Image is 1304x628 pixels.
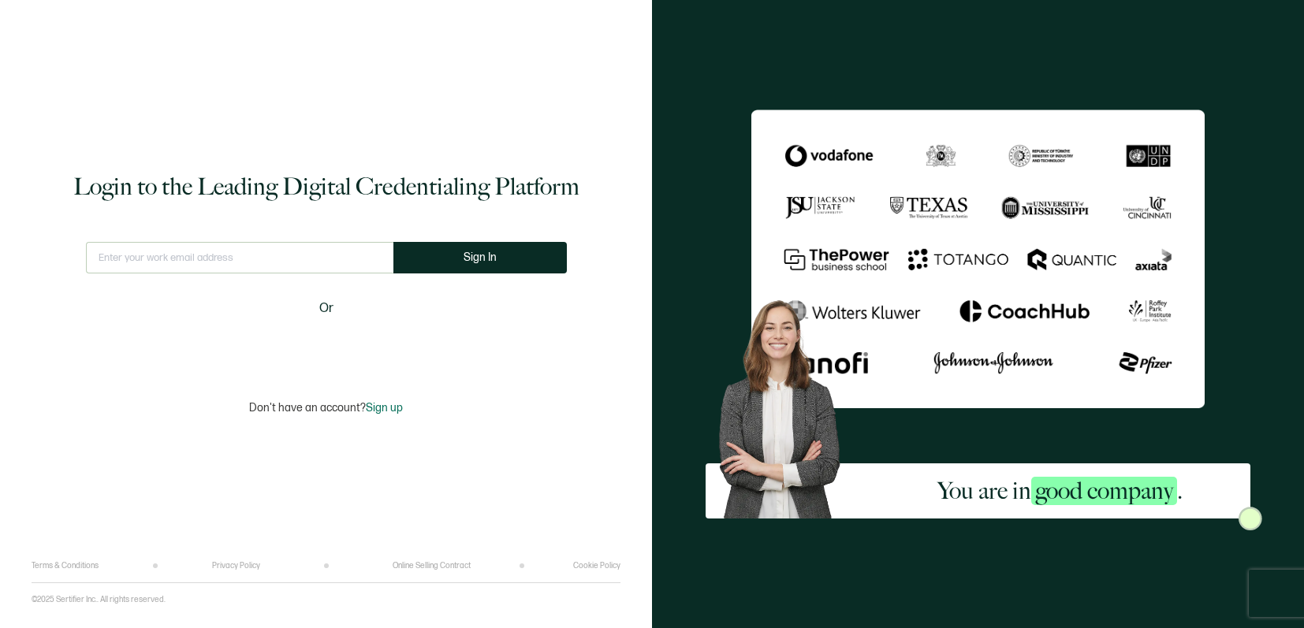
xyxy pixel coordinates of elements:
img: Sertifier Login [1239,507,1262,530]
img: Sertifier Login - You are in <span class="strong-h">good company</span>. [751,110,1205,408]
h2: You are in . [937,475,1183,507]
input: Enter your work email address [86,242,393,273]
span: good company [1031,477,1177,505]
span: Sign up [366,401,403,414]
iframe: Sign in with Google Button [228,329,425,363]
p: ©2025 Sertifier Inc.. All rights reserved. [32,595,166,604]
p: Don't have an account? [249,401,403,414]
a: Cookie Policy [573,561,620,570]
span: Or [319,299,333,318]
button: Sign In [393,242,567,273]
img: Sertifier Login - You are in <span class="strong-h">good company</span>. Hero [706,289,869,518]
a: Online Selling Contract [393,561,471,570]
h1: Login to the Leading Digital Credentialing Platform [73,171,579,203]
span: Sign In [464,251,497,263]
a: Terms & Conditions [32,561,99,570]
a: Privacy Policy [212,561,260,570]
